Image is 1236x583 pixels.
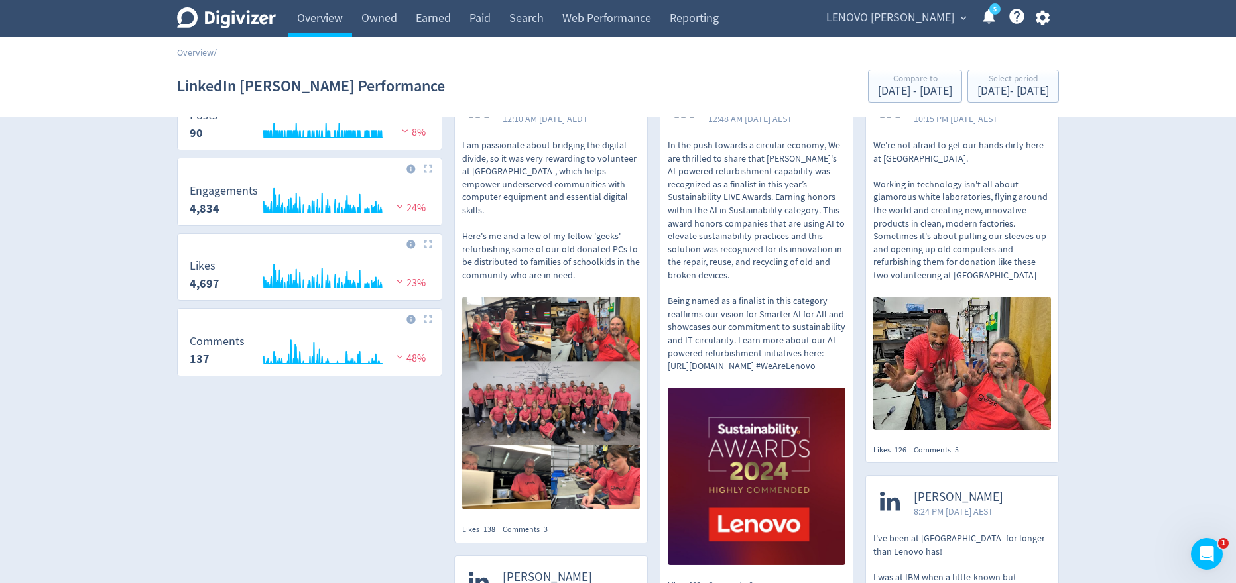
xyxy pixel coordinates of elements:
div: Likes [873,445,914,456]
div: Compare to [878,74,952,85]
span: 24% [393,201,426,215]
strong: 90 [190,125,203,141]
text: 5 [993,5,997,14]
button: Compare to[DATE] - [DATE] [868,70,962,103]
img: negative-performance.svg [393,352,406,362]
span: 48% [393,352,426,365]
svg: Comments 137 [183,335,436,370]
strong: 4,697 [190,276,219,291]
div: Select period [977,74,1049,85]
button: LENOVO [PERSON_NAME] [822,7,970,28]
div: Comments [914,445,966,456]
a: [PERSON_NAME]10:15 PM [DATE] AESTWe're not afraid to get our hands dirty here at [GEOGRAPHIC_DATA... [866,83,1058,433]
span: 12:10 AM [DATE] AEDT [503,112,592,125]
p: I am passionate about bridging the digital divide, so it was very rewarding to volunteer at [GEOG... [462,139,640,282]
span: 10:15 PM [DATE] AEST [914,112,1003,125]
span: 8% [399,126,426,139]
iframe: Intercom live chat [1191,538,1223,570]
img: negative-performance.svg [393,276,406,286]
dt: Likes [190,258,219,274]
dt: Engagements [190,184,258,199]
span: / [214,46,217,58]
img: negative-performance.svg [399,126,412,136]
button: Select period[DATE]- [DATE] [967,70,1059,103]
img: https://media.cf.digivizer.com/images/linkedin-134707675-urn:li:share:7247980858593144832-e6cdf3d... [668,388,845,565]
a: [PERSON_NAME]12:48 AM [DATE] AESTIn the push towards a circular economy, We are thrilled to share... [660,83,853,568]
img: Placeholder [424,315,432,323]
a: Overview [177,46,214,58]
span: 5 [955,445,959,455]
p: We're not afraid to get our hands dirty here at [GEOGRAPHIC_DATA]. Working in technology isn't al... [873,139,1051,282]
span: 12:48 AM [DATE] AEST [708,112,798,125]
img: Placeholder [424,240,432,248]
span: LENOVO [PERSON_NAME] [826,7,954,28]
img: negative-performance.svg [393,201,406,211]
strong: 137 [190,351,210,367]
a: 5 [989,3,1001,15]
svg: Posts 90 [183,109,436,144]
span: 138 [483,524,495,535]
img: https://media.cf.digivizer.com/images/linkedin-134707675-urn:li:share:7330411197206351872-c7a323f... [873,297,1051,430]
dt: Comments [190,334,245,349]
svg: Engagements 4,834 [183,185,436,220]
div: Comments [503,524,555,535]
div: [DATE] - [DATE] [878,85,952,97]
span: 8:24 PM [DATE] AEST [914,505,1003,518]
span: 1 [1218,538,1229,549]
span: 23% [393,276,426,290]
div: Likes [462,524,503,535]
p: In the push towards a circular economy, We are thrilled to share that [PERSON_NAME]'s AI-powered ... [668,139,845,373]
img: Placeholder [424,164,432,173]
span: [PERSON_NAME] [914,490,1003,505]
a: [PERSON_NAME]12:10 AM [DATE] AEDTI am passionate about bridging the digital divide, so it was ver... [455,83,647,513]
svg: Likes 4,697 [183,260,436,295]
span: expand_more [958,12,969,24]
img: https://media.cf.digivizer.com/images/linkedin-134707675-urn:li:share:7301100075311595520-0a9ad18... [462,297,640,509]
span: 126 [895,445,906,455]
div: [DATE] - [DATE] [977,85,1049,97]
strong: 4,834 [190,201,219,217]
h1: LinkedIn [PERSON_NAME] Performance [177,65,445,107]
span: 3 [544,524,548,535]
